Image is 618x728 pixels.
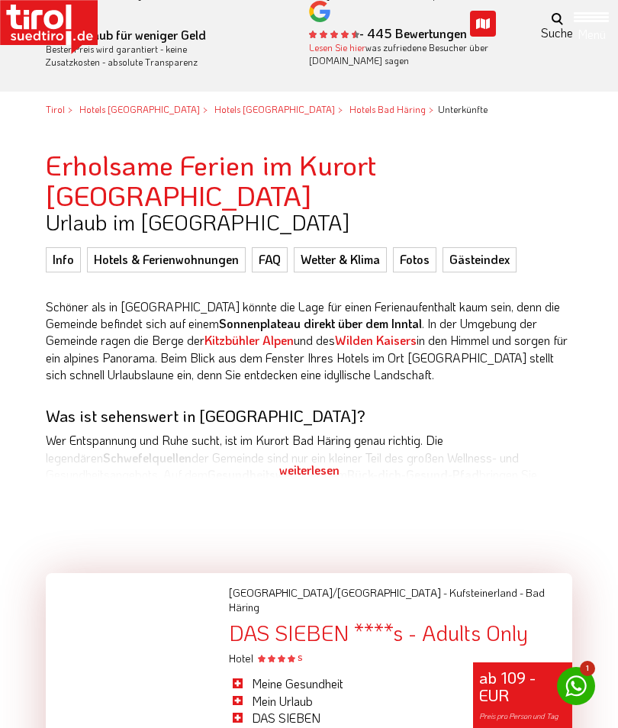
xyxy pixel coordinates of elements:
strong: Sonnenplateau direkt über dem Inntal [219,315,422,331]
li: Unterkünfte [433,103,488,116]
li: Meine Gesundheit [229,675,450,692]
span: Kufsteinerland - [449,585,523,600]
a: FAQ [252,247,288,272]
a: 1 [557,667,595,705]
a: Fotos [393,247,436,272]
a: Hotels [GEOGRAPHIC_DATA] [214,103,335,115]
div: weiterlesen [46,451,572,489]
li: DAS SIEBEN [229,710,450,726]
button: Toggle navigation [565,9,618,40]
h3: Was ist sehenswert in [GEOGRAPHIC_DATA]? [46,407,572,424]
a: Gästeindex [443,247,517,272]
span: Preis pro Person und Tag [479,711,558,721]
a: Hotels Bad Häring [349,103,426,115]
p: Schöner als in [GEOGRAPHIC_DATA] könnte die Lage für einen Ferienaufenthalt kaum sein, denn die G... [46,298,572,384]
span: 1 [580,661,595,676]
div: DAS SIEBEN ****s - Adults Only [229,621,572,645]
div: ab 109 - EUR [473,662,572,727]
span: Bad Häring [229,585,545,615]
li: Mein Urlaub [229,693,450,710]
i: Karte öffnen [470,11,496,37]
span: [GEOGRAPHIC_DATA]/[GEOGRAPHIC_DATA] - [229,585,447,600]
sup: S [298,652,302,663]
h3: Urlaub im [GEOGRAPHIC_DATA] [46,211,572,234]
a: Hotels & Ferienwohnungen [87,247,246,272]
a: Wilden Kaisers [335,332,417,348]
a: Hotels [GEOGRAPHIC_DATA] [79,103,200,115]
p: Wer Entspannung und Ruhe sucht, ist im Kurort Bad Häring genau richtig. Die legendären der Gemein... [46,432,572,569]
h2: Erholsame Ferien im Kurort [GEOGRAPHIC_DATA] [46,150,572,210]
a: Tirol [46,103,65,115]
span: Hotel [229,651,302,665]
a: Kitzbühler Alpen [204,332,294,348]
a: Wetter & Klima [294,247,387,272]
strong: Schwefelquellen [103,449,192,465]
a: Info [46,247,81,272]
